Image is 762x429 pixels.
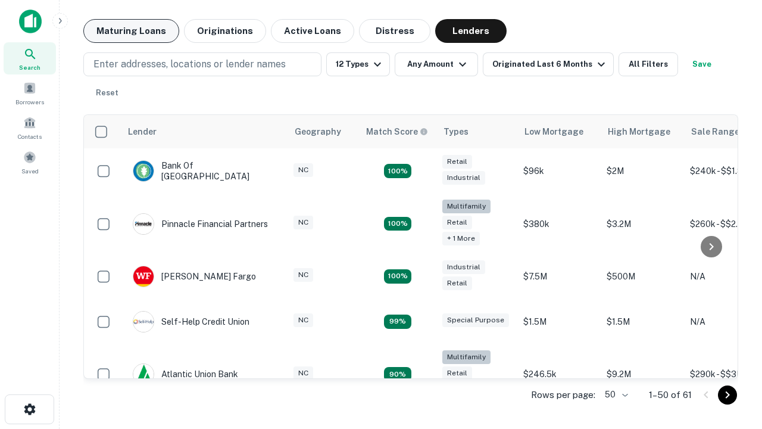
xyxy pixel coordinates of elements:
[442,276,472,290] div: Retail
[483,52,614,76] button: Originated Last 6 Months
[517,115,601,148] th: Low Mortgage
[442,171,485,185] div: Industrial
[524,125,583,139] div: Low Mortgage
[384,217,411,231] div: Matching Properties: 20, hasApolloMatch: undefined
[442,155,472,169] div: Retail
[718,386,737,405] button: Go to next page
[384,315,411,329] div: Matching Properties: 11, hasApolloMatch: undefined
[133,363,238,385] div: Atlantic Union Bank
[435,19,507,43] button: Lenders
[326,52,390,76] button: 12 Types
[366,125,428,138] div: Capitalize uses an advanced AI algorithm to match your search with the best lender. The match sco...
[384,367,411,381] div: Matching Properties: 10, hasApolloMatch: undefined
[121,115,288,148] th: Lender
[600,386,630,403] div: 50
[133,266,256,287] div: [PERSON_NAME] Fargo
[601,299,684,344] td: $1.5M
[21,166,39,176] span: Saved
[444,125,469,139] div: Types
[649,388,692,402] p: 1–50 of 61
[271,19,354,43] button: Active Loans
[128,125,157,139] div: Lender
[442,260,485,274] div: Industrial
[359,19,430,43] button: Distress
[492,57,608,71] div: Originated Last 6 Months
[395,52,478,76] button: Any Amount
[133,213,268,235] div: Pinnacle Financial Partners
[133,161,154,181] img: picture
[133,364,154,384] img: picture
[133,214,154,234] img: picture
[517,148,601,194] td: $96k
[517,344,601,405] td: $246.5k
[4,146,56,178] a: Saved
[601,344,684,405] td: $9.2M
[683,52,721,76] button: Save your search to get updates of matches that match your search criteria.
[293,163,313,177] div: NC
[442,313,509,327] div: Special Purpose
[517,194,601,254] td: $380k
[133,160,276,182] div: Bank Of [GEOGRAPHIC_DATA]
[19,63,40,72] span: Search
[442,200,491,213] div: Multifamily
[288,115,359,148] th: Geography
[133,311,249,332] div: Self-help Credit Union
[4,111,56,144] a: Contacts
[517,299,601,344] td: $1.5M
[83,52,321,76] button: Enter addresses, locations or lender names
[366,125,426,138] h6: Match Score
[601,194,684,254] td: $3.2M
[19,10,42,33] img: capitalize-icon.png
[293,313,313,327] div: NC
[442,366,472,380] div: Retail
[601,148,684,194] td: $2M
[88,81,126,105] button: Reset
[359,115,436,148] th: Capitalize uses an advanced AI algorithm to match your search with the best lender. The match sco...
[601,115,684,148] th: High Mortgage
[133,312,154,332] img: picture
[442,232,480,245] div: + 1 more
[83,19,179,43] button: Maturing Loans
[293,216,313,229] div: NC
[4,42,56,74] a: Search
[384,269,411,284] div: Matching Properties: 14, hasApolloMatch: undefined
[295,125,341,139] div: Geography
[133,266,154,287] img: picture
[531,388,595,402] p: Rows per page:
[384,164,411,178] div: Matching Properties: 15, hasApolloMatch: undefined
[293,366,313,380] div: NC
[608,125,670,139] div: High Mortgage
[442,216,472,229] div: Retail
[4,77,56,109] a: Borrowers
[184,19,266,43] button: Originations
[18,132,42,141] span: Contacts
[293,268,313,282] div: NC
[702,296,762,353] iframe: Chat Widget
[619,52,678,76] button: All Filters
[442,350,491,364] div: Multifamily
[517,254,601,299] td: $7.5M
[15,97,44,107] span: Borrowers
[691,125,739,139] div: Sale Range
[601,254,684,299] td: $500M
[436,115,517,148] th: Types
[93,57,286,71] p: Enter addresses, locations or lender names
